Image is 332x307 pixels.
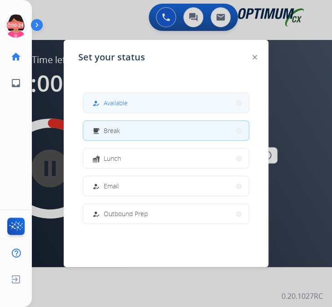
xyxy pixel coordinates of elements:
button: Outbound Prep [83,204,249,223]
span: Set your status [78,51,145,64]
span: Lunch [104,153,121,163]
mat-icon: inbox [10,78,21,89]
button: Lunch [83,149,249,168]
mat-icon: how_to_reg [92,210,100,218]
span: Available [104,98,128,108]
span: Outbound Prep [104,209,148,218]
button: Break [83,121,249,140]
span: Break [104,126,120,135]
span: Email [104,181,119,191]
button: Email [83,176,249,196]
img: close-button [252,55,257,59]
mat-icon: home [10,51,21,62]
mat-icon: how_to_reg [92,99,100,107]
mat-icon: free_breakfast [92,127,100,134]
button: Available [83,93,249,113]
p: 0.20.1027RC [282,291,323,302]
mat-icon: fastfood [92,154,100,162]
mat-icon: how_to_reg [92,182,100,190]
